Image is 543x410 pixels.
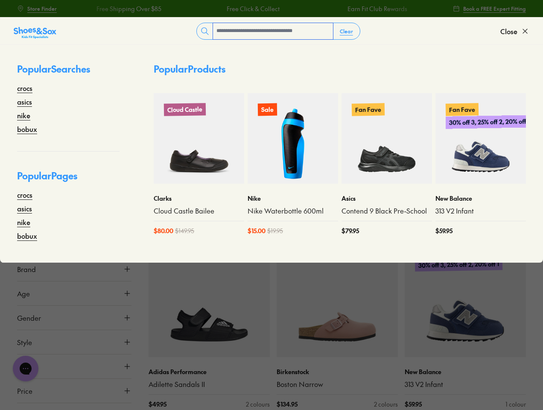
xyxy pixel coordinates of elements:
[149,236,270,357] a: 30% off 3, 25% off 2, 20% off 1
[405,400,422,409] span: $ 59.95
[248,194,338,203] p: Nike
[342,93,432,184] a: Fan Fave
[149,380,270,389] a: Adilette Sandals II
[154,62,225,76] p: Popular Products
[14,26,56,40] img: SNS_Logo_Responsive.svg
[14,24,56,38] a: Shoes &amp; Sox
[277,367,398,376] p: Birkenstock
[435,194,526,203] p: New Balance
[347,4,407,13] a: Earn Fit Club Rewards
[17,281,131,305] button: Age
[17,217,30,227] a: nike
[17,354,131,378] button: Colour
[405,380,526,389] a: 313 V2 Infant
[333,23,360,39] button: Clear
[154,93,244,184] a: Cloud Castle
[453,1,526,16] a: Book a FREE Expert Fitting
[258,103,277,116] p: Sale
[248,206,338,216] a: Nike Waterbottle 600ml
[435,206,526,216] a: 313 V2 Infant
[342,226,359,235] span: $ 79.95
[246,400,270,409] div: 2 colours
[17,231,37,241] a: bobux
[446,115,533,129] p: 30% off 3, 25% off 2, 20% off 1
[17,169,120,190] p: Popular Pages
[17,1,57,16] a: Store Finder
[435,226,452,235] span: $ 59.95
[277,380,398,389] a: Boston Narrow
[17,190,32,200] a: crocs
[435,93,526,184] a: Fan Fave30% off 3, 25% off 2, 20% off 1
[149,400,166,409] span: $ 49.95
[17,288,30,299] span: Age
[248,93,338,184] a: Sale
[17,62,120,83] p: Popular Searches
[500,26,517,36] span: Close
[17,124,37,134] a: bobux
[267,226,283,235] span: $ 19.95
[17,306,131,330] button: Gender
[342,206,432,216] a: Contend 9 Black Pre-School
[17,337,32,347] span: Style
[164,103,206,116] p: Cloud Castle
[17,330,131,354] button: Style
[154,206,244,216] a: Cloud Castle Bailee
[17,203,32,214] a: asics
[17,386,32,396] span: Price
[415,258,502,272] p: 30% off 3, 25% off 2, 20% off 1
[17,379,131,403] button: Price
[149,367,270,376] p: Adidas Performance
[505,400,526,409] div: 1 colour
[17,264,36,274] span: Brand
[463,5,526,12] span: Book a FREE Expert Fitting
[405,236,526,357] a: Fan Fave30% off 3, 25% off 2, 20% off 1
[154,194,244,203] p: Clarks
[248,226,266,235] span: $ 15.00
[154,226,173,235] span: $ 80.00
[277,236,398,357] a: 30% off 3, 25% off 2, 20% off 1
[17,257,131,281] button: Brand
[27,5,57,12] span: Store Finder
[17,83,32,93] a: crocs
[342,194,432,203] p: Asics
[17,97,32,107] a: asics
[9,353,43,384] iframe: Gorgias live chat messenger
[227,4,280,13] a: Free Click & Collect
[277,400,298,409] span: $ 134.95
[96,4,161,13] a: Free Shipping Over $85
[17,110,30,120] a: nike
[405,367,526,376] p: New Balance
[175,226,194,235] span: $ 149.95
[446,103,479,116] p: Fan Fave
[374,400,398,409] div: 2 colours
[352,103,385,116] p: Fan Fave
[500,22,529,41] button: Close
[17,313,41,323] span: Gender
